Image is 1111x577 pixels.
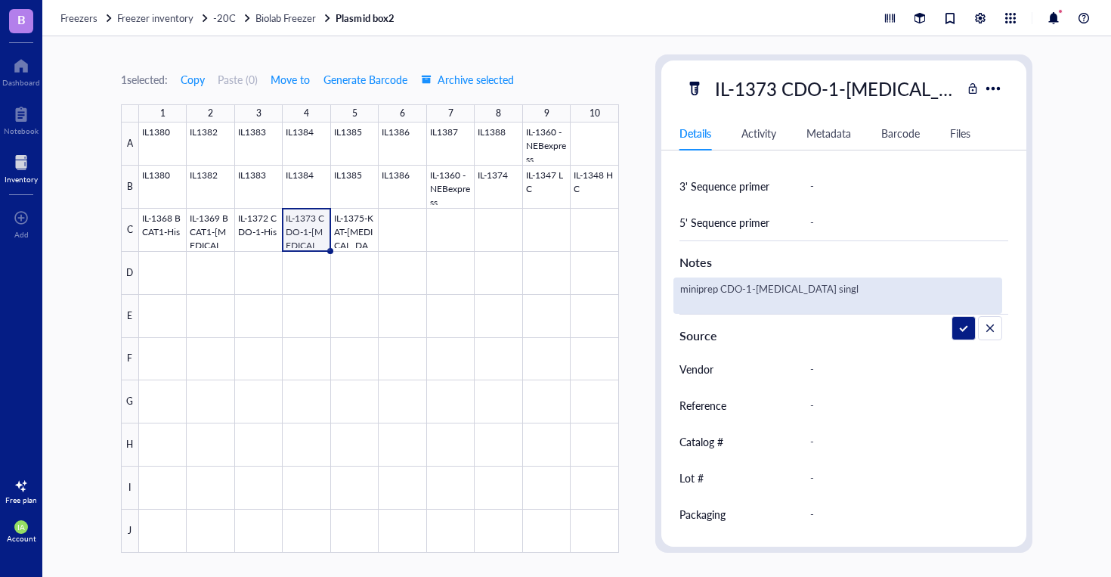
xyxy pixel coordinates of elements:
[352,104,357,123] div: 5
[121,252,139,295] div: D
[741,125,776,141] div: Activity
[256,104,262,123] div: 3
[803,389,1003,421] div: -
[679,125,711,141] div: Details
[881,125,920,141] div: Barcode
[5,175,38,184] div: Inventory
[806,125,851,141] div: Metadata
[121,209,139,252] div: C
[121,295,139,338] div: E
[17,10,26,29] span: B
[679,470,704,486] div: Lot #
[2,54,40,87] a: Dashboard
[121,123,139,166] div: A
[213,11,236,25] span: -20C
[213,11,333,25] a: -20CBiolab Freezer
[803,462,1003,494] div: -
[121,467,139,510] div: I
[271,73,310,85] span: Move to
[218,67,258,92] button: Paste (0)
[679,327,1009,345] div: Source
[121,510,139,553] div: J
[803,426,1003,458] div: -
[679,397,726,414] div: Reference
[803,170,1003,202] div: -
[181,73,205,85] span: Copy
[590,104,600,123] div: 10
[323,67,408,92] button: Generate Barcode
[448,104,453,123] div: 7
[421,73,514,85] span: Archive selected
[180,67,206,92] button: Copy
[679,506,726,523] div: Packaging
[679,361,713,377] div: Vendor
[496,104,501,123] div: 8
[4,126,39,135] div: Notebook
[60,11,114,25] a: Freezers
[803,498,1003,530] div: -
[117,11,210,25] a: Freezer inventory
[679,178,769,194] div: 3' Sequence primer
[679,214,769,231] div: 5' Sequence primer
[336,11,397,25] a: Plasmid box2
[121,71,168,88] div: 1 selected:
[60,11,97,25] span: Freezers
[5,150,38,184] a: Inventory
[7,534,36,543] div: Account
[270,67,311,92] button: Move to
[803,353,1003,385] div: -
[679,253,1009,271] div: Notes
[121,380,139,423] div: G
[544,104,549,123] div: 9
[679,433,723,450] div: Catalog #
[255,11,316,25] span: Biolab Freezer
[160,104,166,123] div: 1
[708,73,962,104] div: IL-1373 CDO-1-[MEDICAL_DATA]
[323,73,407,85] span: Generate Barcode
[208,104,213,123] div: 2
[400,104,405,123] div: 6
[14,230,29,239] div: Add
[121,166,139,209] div: B
[121,423,139,467] div: H
[420,67,515,92] button: Archive selected
[121,338,139,381] div: F
[5,495,37,504] div: Free plan
[117,11,193,25] span: Freezer inventory
[4,102,39,135] a: Notebook
[950,125,970,141] div: Files
[304,104,309,123] div: 4
[17,523,25,532] span: IA
[674,279,916,312] textarea: miniprep CDO-1-[MEDICAL_DATA] singl
[803,206,1003,238] div: -
[2,78,40,87] div: Dashboard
